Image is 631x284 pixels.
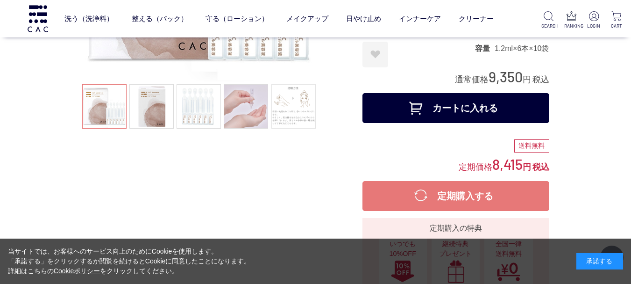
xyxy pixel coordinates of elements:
span: 税込 [532,75,549,84]
dd: 1.2ml×6本×10袋 [495,44,549,53]
p: CART [609,22,624,29]
span: 8,415 [492,155,523,173]
p: LOGIN [587,22,601,29]
a: 洗う（洗浄料） [64,6,113,31]
a: 整える（パック） [132,6,188,31]
a: CART [609,11,624,29]
a: Cookieポリシー [54,267,100,275]
p: RANKING [564,22,579,29]
p: SEARCH [541,22,556,29]
span: 円 [523,75,531,84]
a: LOGIN [587,11,601,29]
div: 定期購入の特典 [366,223,546,234]
a: 日やけ止め [346,6,381,31]
a: RANKING [564,11,579,29]
span: 税込 [532,162,549,172]
div: 承諾する [576,253,623,269]
a: メイクアップ [286,6,328,31]
a: お気に入りに登録する [362,42,388,67]
span: 9,350 [489,68,523,85]
img: logo [26,5,50,32]
a: SEARCH [541,11,556,29]
div: 送料無料 [514,139,549,153]
span: 定期価格 [459,161,492,172]
a: クリーナー [459,6,494,31]
span: 通常価格 [455,75,489,84]
a: 守る（ローション） [206,6,269,31]
button: 定期購入する [362,181,549,211]
div: 当サイトでは、お客様へのサービス向上のためにCookieを使用します。 「承諾する」をクリックするか閲覧を続けるとCookieに同意したことになります。 詳細はこちらの をクリックしてください。 [8,247,251,276]
button: カートに入れる [362,93,549,123]
a: インナーケア [399,6,441,31]
span: 円 [523,162,531,172]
